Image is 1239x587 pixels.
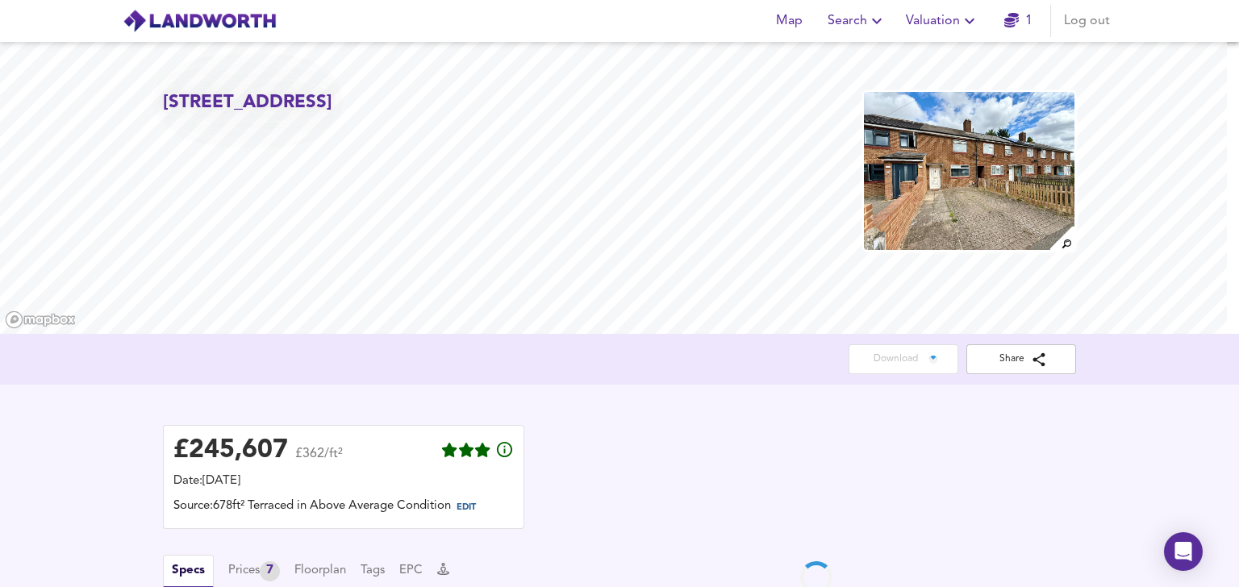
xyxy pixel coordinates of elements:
[992,5,1044,37] button: 1
[228,561,280,581] div: Prices
[260,561,280,581] div: 7
[1058,5,1116,37] button: Log out
[457,503,476,512] span: EDIT
[173,439,288,463] div: £ 245,607
[899,5,986,37] button: Valuation
[295,448,343,471] span: £362/ft²
[228,561,280,581] button: Prices7
[294,562,346,580] button: Floorplan
[361,562,385,580] button: Tags
[763,5,815,37] button: Map
[862,90,1076,252] img: property
[821,5,893,37] button: Search
[1004,10,1032,32] a: 1
[1048,224,1076,252] img: search
[906,10,979,32] span: Valuation
[966,344,1076,374] button: Share
[828,10,886,32] span: Search
[173,497,514,518] div: Source: 678ft² Terraced in Above Average Condition
[1064,10,1110,32] span: Log out
[770,10,808,32] span: Map
[399,562,423,580] button: EPC
[173,473,514,490] div: Date: [DATE]
[123,9,277,33] img: logo
[5,310,76,329] a: Mapbox homepage
[163,90,332,115] h2: [STREET_ADDRESS]
[979,351,1063,368] span: Share
[1164,532,1203,571] div: Open Intercom Messenger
